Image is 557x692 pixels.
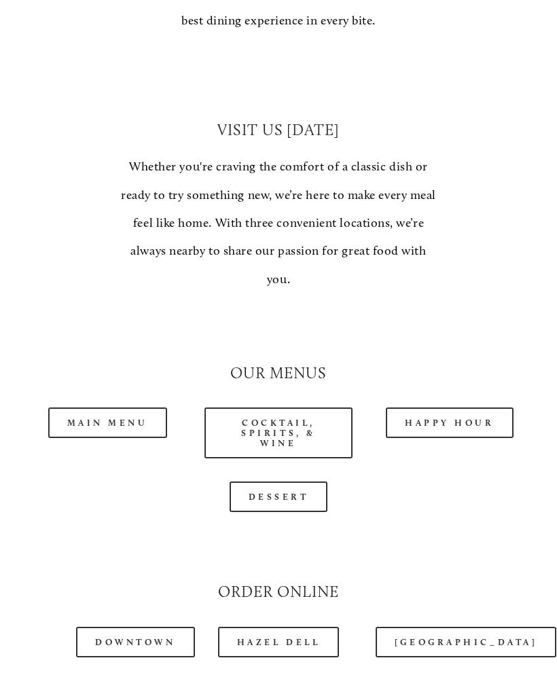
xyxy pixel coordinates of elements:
[76,627,194,657] a: Downtown
[230,481,328,512] a: Dessert
[376,627,556,657] a: [GEOGRAPHIC_DATA]
[33,581,524,603] h2: Order Online
[33,363,524,384] h2: Our Menus
[48,407,167,438] a: Main Menu
[119,120,438,141] h2: Visit Us [DATE]
[119,153,438,293] p: Whether you're craving the comfort of a classic dish or ready to try something new, we’re here to...
[204,407,353,458] a: Cocktail, Spirits, & Wine
[386,407,514,438] a: Happy Hour
[218,627,340,657] a: Hazel Dell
